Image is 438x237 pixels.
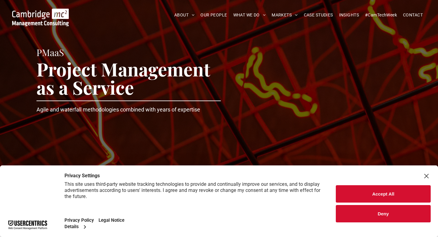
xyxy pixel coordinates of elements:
[301,10,336,20] a: CASE STUDIES
[336,10,362,20] a: INSIGHTS
[197,10,230,20] a: OUR PEOPLE
[36,106,200,113] span: Agile and waterfall methodologies combined with years of expertise
[400,10,426,20] a: CONTACT
[36,46,64,58] span: PMaaS
[36,57,210,99] span: Project Management as a Service
[171,10,198,20] a: ABOUT
[12,9,69,26] img: Cambridge MC Logo
[362,10,400,20] a: #CamTechWeek
[269,10,301,20] a: MARKETS
[230,10,269,20] a: WHAT WE DO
